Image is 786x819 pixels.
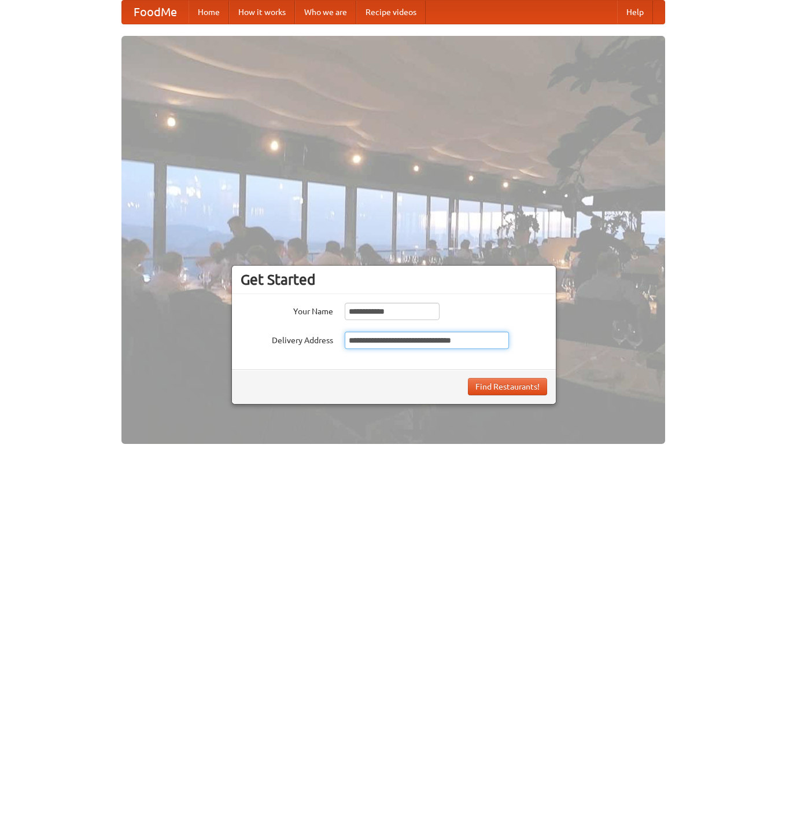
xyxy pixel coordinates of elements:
a: Recipe videos [356,1,426,24]
button: Find Restaurants! [468,378,547,395]
a: How it works [229,1,295,24]
a: Who we are [295,1,356,24]
a: FoodMe [122,1,189,24]
label: Your Name [241,303,333,317]
a: Help [617,1,653,24]
h3: Get Started [241,271,547,288]
label: Delivery Address [241,332,333,346]
a: Home [189,1,229,24]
